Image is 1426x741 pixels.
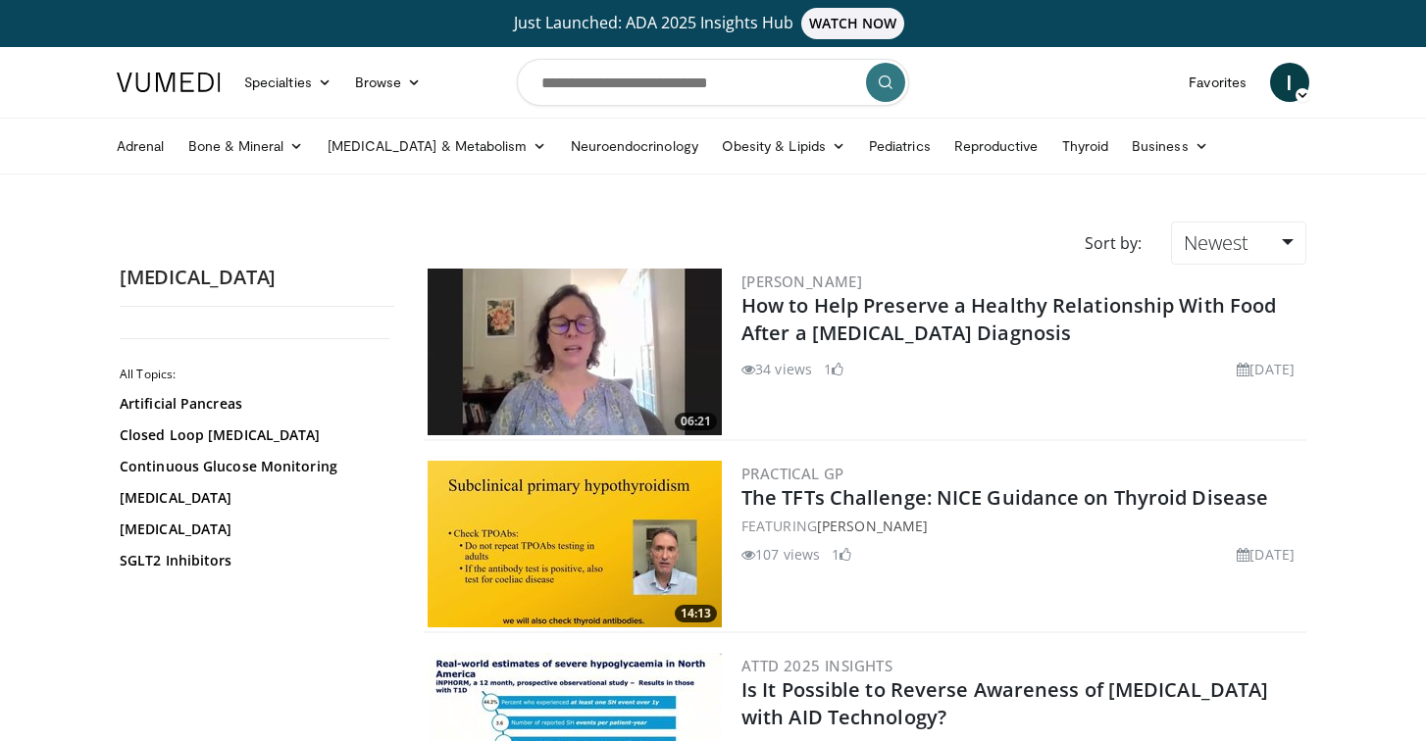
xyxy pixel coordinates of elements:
[1177,63,1258,102] a: Favorites
[177,126,316,166] a: Bone & Mineral
[1184,229,1248,256] span: Newest
[1070,222,1156,265] div: Sort by:
[120,457,384,476] a: Continuous Glucose Monitoring
[741,292,1276,346] a: How to Help Preserve a Healthy Relationship With Food After a [MEDICAL_DATA] Diagnosis
[1237,544,1295,565] li: [DATE]
[120,551,384,570] a: SGLT2 Inhibitors
[232,63,343,102] a: Specialties
[741,464,844,483] a: Practical GP
[741,656,892,675] a: ATTD 2025 Insights
[832,544,851,565] li: 1
[120,8,1306,39] a: Just Launched: ADA 2025 Insights HubWATCH NOW
[120,488,384,508] a: [MEDICAL_DATA]
[675,605,717,622] span: 14:13
[857,126,942,166] a: Pediatrics
[741,676,1268,730] a: Is It Possible to Reverse Awareness of [MEDICAL_DATA] with AID Technology?
[1120,126,1220,166] a: Business
[120,394,384,414] a: Artificial Pancreas
[710,126,857,166] a: Obesity & Lipids
[1270,63,1309,102] a: I
[741,516,1302,536] div: FEATURING
[817,517,928,535] a: [PERSON_NAME]
[316,126,559,166] a: [MEDICAL_DATA] & Metabolism
[428,461,722,627] img: bb68b13e-3d8e-47cf-87f5-5db100c2093a.300x170_q85_crop-smart_upscale.jpg
[105,126,177,166] a: Adrenal
[1050,126,1121,166] a: Thyroid
[801,8,905,39] span: WATCH NOW
[741,544,820,565] li: 107 views
[1171,222,1306,265] a: Newest
[428,269,722,435] a: 06:21
[741,272,862,291] a: [PERSON_NAME]
[741,484,1268,511] a: The TFTs Challenge: NICE Guidance on Thyroid Disease
[824,359,843,379] li: 1
[428,269,722,435] img: 72b9b06a-863e-4a42-8176-d56a150ffe81.300x170_q85_crop-smart_upscale.jpg
[120,425,384,445] a: Closed Loop [MEDICAL_DATA]
[675,413,717,430] span: 06:21
[559,126,710,166] a: Neuroendocrinology
[117,73,221,92] img: VuMedi Logo
[120,367,389,382] h2: All Topics:
[428,461,722,627] a: 14:13
[343,63,433,102] a: Browse
[942,126,1050,166] a: Reproductive
[1237,359,1295,379] li: [DATE]
[120,265,394,290] h2: [MEDICAL_DATA]
[741,359,812,379] li: 34 views
[517,59,909,106] input: Search topics, interventions
[120,519,384,539] a: [MEDICAL_DATA]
